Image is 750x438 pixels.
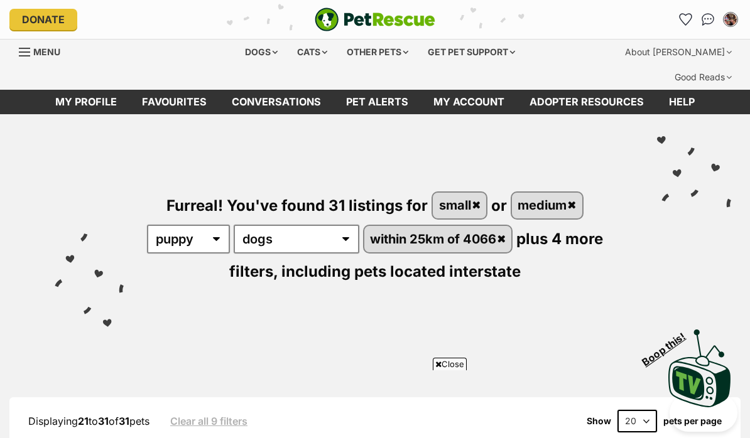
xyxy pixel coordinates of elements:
[334,90,421,114] a: Pet alerts
[229,230,603,280] span: plus 4 more filters,
[675,9,741,29] ul: Account quick links
[9,9,77,30] a: Donate
[19,40,69,62] a: Menu
[146,375,604,432] iframe: Advertisement
[670,394,737,432] iframe: Help Scout Beacon - Open
[724,13,737,26] img: melanie profile pic
[28,415,149,427] span: Displaying to of pets
[236,40,286,65] div: Dogs
[129,90,219,114] a: Favourites
[315,8,435,31] a: PetRescue
[433,193,486,218] a: small
[666,65,741,90] div: Good Reads
[33,46,60,57] span: Menu
[702,13,715,26] img: chat-41dd97257d64d25036548639549fe6c8038ab92f7586957e7f3b1b290dea8141.svg
[421,90,517,114] a: My account
[640,323,698,368] span: Boop this!
[315,8,435,31] img: logo-e224e6f780fb5917bec1dbf3a21bbac754714ae5b6737aabdf751b685950b380.svg
[219,90,334,114] a: conversations
[668,329,731,407] img: PetRescue TV logo
[512,193,582,218] a: medium
[720,9,741,29] button: My account
[364,226,512,252] a: within 25km of 4066
[675,9,695,29] a: Favourites
[698,9,718,29] a: Conversations
[491,196,507,214] span: or
[43,90,129,114] a: My profile
[517,90,656,114] a: Adopter resources
[338,40,417,65] div: Other pets
[166,196,428,214] span: Furreal! You've found 31 listings for
[419,40,524,65] div: Get pet support
[656,90,707,114] a: Help
[616,40,741,65] div: About [PERSON_NAME]
[288,40,336,65] div: Cats
[98,415,109,427] strong: 31
[119,415,129,427] strong: 31
[663,416,722,426] label: pets per page
[281,262,521,280] span: including pets located interstate
[78,415,89,427] strong: 21
[668,318,731,410] a: Boop this!
[433,358,467,370] span: Close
